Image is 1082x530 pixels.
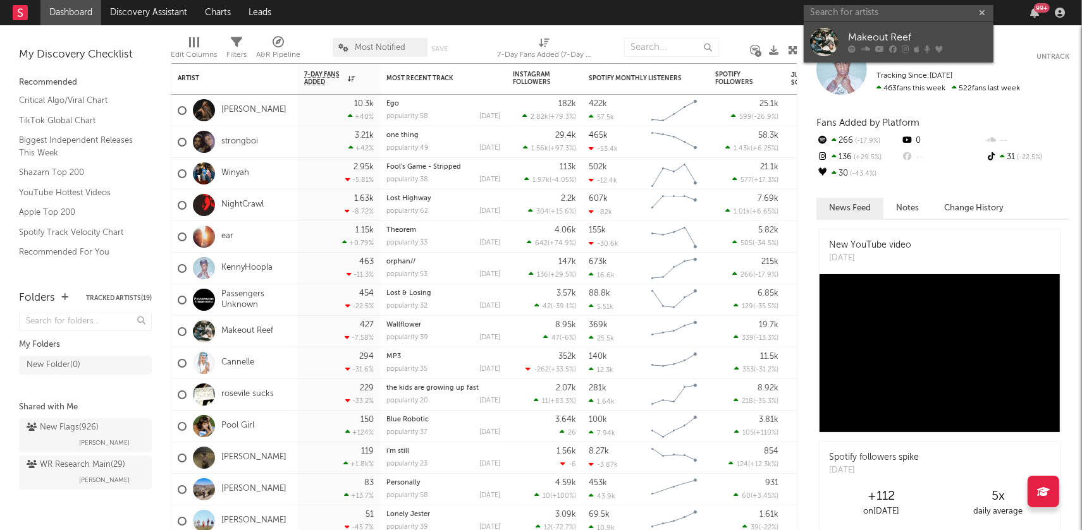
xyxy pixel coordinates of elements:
[513,71,557,86] div: Instagram Followers
[646,158,703,190] svg: Chart title
[171,32,217,68] div: Edit Columns
[940,489,1057,504] div: 5 x
[551,366,574,373] span: +33.5 %
[19,313,152,331] input: Search for folders...
[221,358,254,368] a: Cannelle
[386,113,428,120] div: popularity: 58
[804,21,993,63] a: Makeout Reef
[221,231,233,242] a: ear
[221,263,273,274] a: KennyHoopla
[386,258,500,265] div: orphan//
[725,144,778,152] div: ( )
[589,258,607,266] div: 673k
[534,397,576,405] div: ( )
[589,226,606,234] div: 155k
[221,326,273,337] a: Makeout Reef
[543,493,550,500] span: 10
[360,384,374,392] div: 229
[725,207,778,215] div: ( )
[550,272,574,279] span: +29.5 %
[589,384,606,392] div: 281k
[386,385,479,392] a: the kids are growing up fast
[848,30,987,45] div: Makeout Reef
[758,131,778,140] div: 58.3k
[553,303,574,310] span: -39.1 %
[221,389,274,400] a: rosevile sucks
[543,334,576,342] div: ( )
[497,47,592,63] div: 7-Day Fans Added (7-Day Fans Added)
[19,226,139,239] a: Spotify Track Velocity Chart
[555,321,576,329] div: 8.95k
[479,113,500,120] div: [DATE]
[646,126,703,158] svg: Chart title
[386,479,500,486] div: Personally
[734,302,778,310] div: ( )
[646,95,703,126] svg: Chart title
[532,177,550,184] span: 1.97k
[556,384,576,392] div: 2.07k
[355,44,406,52] span: Most Notified
[568,430,576,437] span: 26
[646,221,703,253] svg: Chart title
[589,321,608,329] div: 369k
[386,334,428,341] div: popularity: 39
[901,133,985,149] div: 0
[752,208,777,215] span: +6.65 %
[760,163,778,171] div: 21.1k
[345,428,374,437] div: +124 %
[386,195,500,202] div: Lost Highway
[876,85,945,92] span: 463 fans this week
[1030,8,1039,18] button: 99+
[555,416,576,424] div: 3.64k
[386,448,409,455] a: i'm still
[589,131,608,140] div: 465k
[750,461,777,468] span: +12.3k %
[758,289,778,298] div: 6.85k
[19,205,139,219] a: Apple Top 200
[829,451,919,464] div: Spotify followers spike
[901,149,985,166] div: --
[386,322,500,328] div: Wallflower
[19,455,152,490] a: WR Research Main(29)[PERSON_NAME]
[386,448,500,455] div: i'm still
[386,75,481,82] div: Most Recent Track
[754,114,777,121] span: -26.9 %
[543,303,551,310] span: 42
[589,208,612,216] div: -82k
[561,195,576,203] div: 2.2k
[19,337,152,352] div: My Folders
[589,113,614,121] div: 57.5k
[221,515,286,526] a: [PERSON_NAME]
[386,416,429,423] a: Blue Robotic
[589,492,615,500] div: 43.9k
[741,240,753,247] span: 505
[479,176,500,183] div: [DATE]
[79,473,130,488] span: [PERSON_NAME]
[221,421,254,431] a: Pool Girl
[646,347,703,379] svg: Chart title
[742,430,754,437] span: 105
[386,429,427,436] div: popularity: 37
[589,176,617,184] div: -12.4k
[359,352,374,361] div: 294
[479,271,500,278] div: [DATE]
[531,114,548,121] span: 2.82k
[386,322,421,328] a: Wallflower
[551,208,574,215] span: +15.6 %
[734,145,751,152] span: 1.43k
[345,397,374,405] div: -33.2 %
[386,353,401,360] a: MP3
[589,366,613,374] div: 12.3k
[646,379,703,411] svg: Chart title
[589,145,618,153] div: -53.4k
[345,302,374,310] div: -22.5 %
[741,272,753,279] span: 266
[345,176,374,184] div: -5.81 %
[556,447,576,455] div: 1.56k
[852,154,882,161] span: +29.5 %
[221,452,286,463] a: [PERSON_NAME]
[386,164,500,171] div: Fool's Game - Stripped
[804,5,993,21] input: Search for artists
[479,239,500,246] div: [DATE]
[742,398,753,405] span: 218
